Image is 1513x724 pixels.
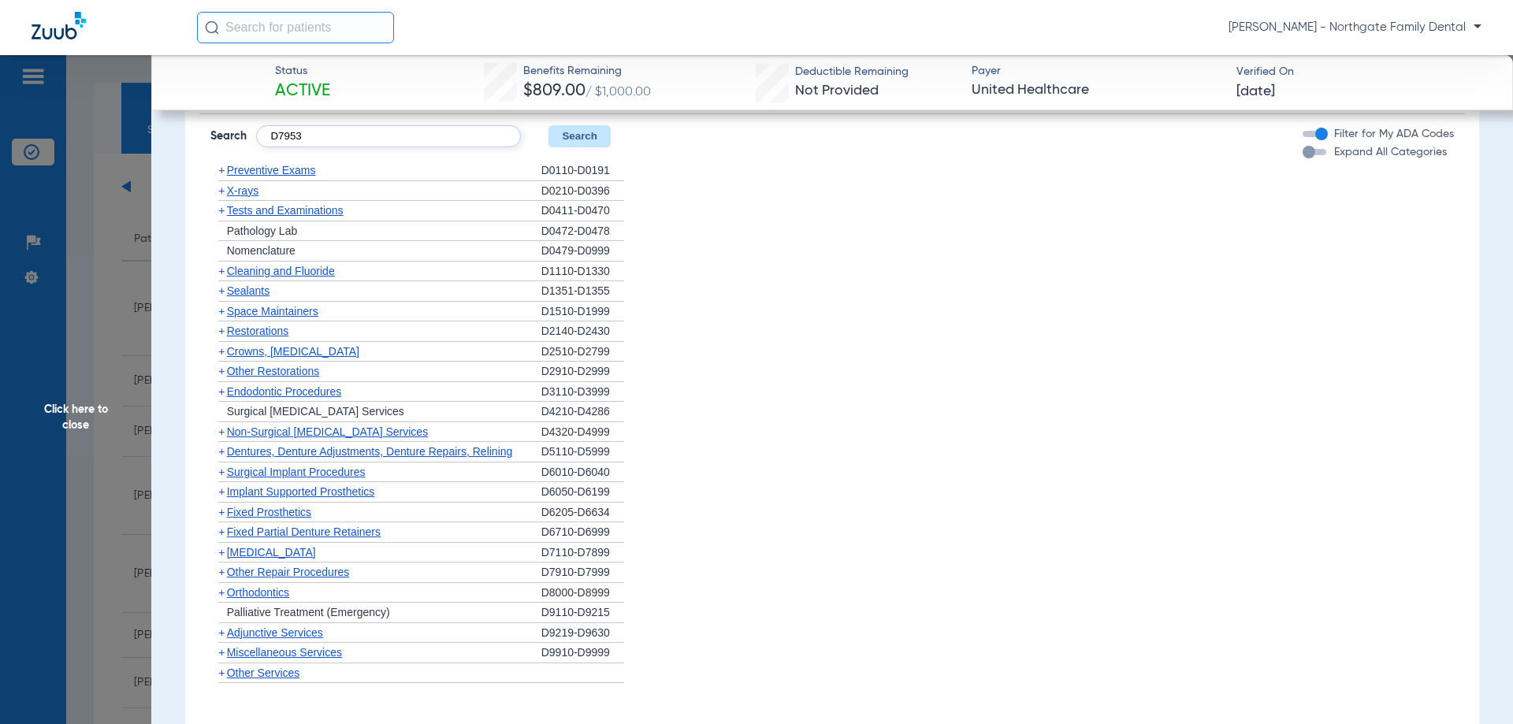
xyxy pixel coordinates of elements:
[256,125,521,147] input: Search by ADA code or keyword…
[541,281,624,302] div: D1351-D1355
[227,425,428,438] span: Non-Surgical [MEDICAL_DATA] Services
[227,385,342,398] span: Endodontic Procedures
[541,442,624,462] div: D5110-D5999
[218,164,225,176] span: +
[227,525,381,538] span: Fixed Partial Denture Retainers
[541,643,624,663] div: D9910-D9999
[541,623,624,644] div: D9219-D9630
[541,583,624,603] div: D8000-D8999
[227,284,270,297] span: Sealants
[218,385,225,398] span: +
[541,543,624,563] div: D7110-D7899
[227,666,300,679] span: Other Services
[972,80,1223,100] span: United Healthcare
[972,63,1223,80] span: Payer
[1236,64,1488,80] span: Verified On
[541,221,624,242] div: D0472-D0478
[227,365,320,377] span: Other Restorations
[541,503,624,523] div: D6205-D6634
[227,184,258,197] span: X-rays
[218,466,225,478] span: +
[523,63,651,80] span: Benefits Remaining
[541,603,624,623] div: D9110-D9215
[218,305,225,317] span: +
[210,128,247,144] span: Search
[218,586,225,599] span: +
[218,506,225,518] span: +
[218,284,225,297] span: +
[218,626,225,639] span: +
[218,566,225,578] span: +
[227,445,513,458] span: Dentures, Denture Adjustments, Denture Repairs, Relining
[548,125,611,147] button: Search
[541,362,624,382] div: D2910-D2999
[197,12,394,43] input: Search for patients
[218,325,225,337] span: +
[218,485,225,498] span: +
[541,402,624,422] div: D4210-D4286
[227,546,316,559] span: [MEDICAL_DATA]
[541,241,624,262] div: D0479-D0999
[227,405,404,418] span: Surgical [MEDICAL_DATA] Services
[275,63,330,80] span: Status
[541,181,624,202] div: D0210-D0396
[795,84,879,98] span: Not Provided
[227,606,390,618] span: Palliative Treatment (Emergency)
[541,342,624,362] div: D2510-D2799
[541,482,624,503] div: D6050-D6199
[1334,147,1447,158] span: Expand All Categories
[32,12,86,39] img: Zuub Logo
[541,321,624,342] div: D2140-D2430
[275,80,330,102] span: Active
[227,586,289,599] span: Orthodontics
[205,20,219,35] img: Search Icon
[795,64,909,80] span: Deductible Remaining
[218,425,225,438] span: +
[218,265,225,277] span: +
[227,244,296,257] span: Nomenclature
[218,204,225,217] span: +
[1331,126,1454,143] label: Filter for My ADA Codes
[227,265,335,277] span: Cleaning and Fluoride
[541,522,624,543] div: D6710-D6999
[541,382,624,403] div: D3110-D3999
[227,506,311,518] span: Fixed Prosthetics
[218,345,225,358] span: +
[585,86,651,98] span: / $1,000.00
[227,626,323,639] span: Adjunctive Services
[218,184,225,197] span: +
[541,201,624,221] div: D0411-D0470
[227,566,350,578] span: Other Repair Procedures
[227,305,318,317] span: Space Maintainers
[218,525,225,538] span: +
[541,302,624,322] div: D1510-D1999
[227,466,366,478] span: Surgical Implant Procedures
[227,485,375,498] span: Implant Supported Prosthetics
[218,646,225,659] span: +
[541,262,624,282] div: D1110-D1330
[1236,82,1275,102] span: [DATE]
[227,345,359,358] span: Crowns, [MEDICAL_DATA]
[218,445,225,458] span: +
[541,161,624,181] div: D0110-D0191
[541,562,624,583] div: D7910-D7999
[541,462,624,483] div: D6010-D6040
[1229,20,1481,35] span: [PERSON_NAME] - Northgate Family Dental
[227,646,342,659] span: Miscellaneous Services
[523,83,585,99] span: $809.00
[541,422,624,443] div: D4320-D4999
[218,365,225,377] span: +
[227,164,316,176] span: Preventive Exams
[218,666,225,679] span: +
[227,325,289,337] span: Restorations
[218,546,225,559] span: +
[227,204,344,217] span: Tests and Examinations
[227,225,298,237] span: Pathology Lab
